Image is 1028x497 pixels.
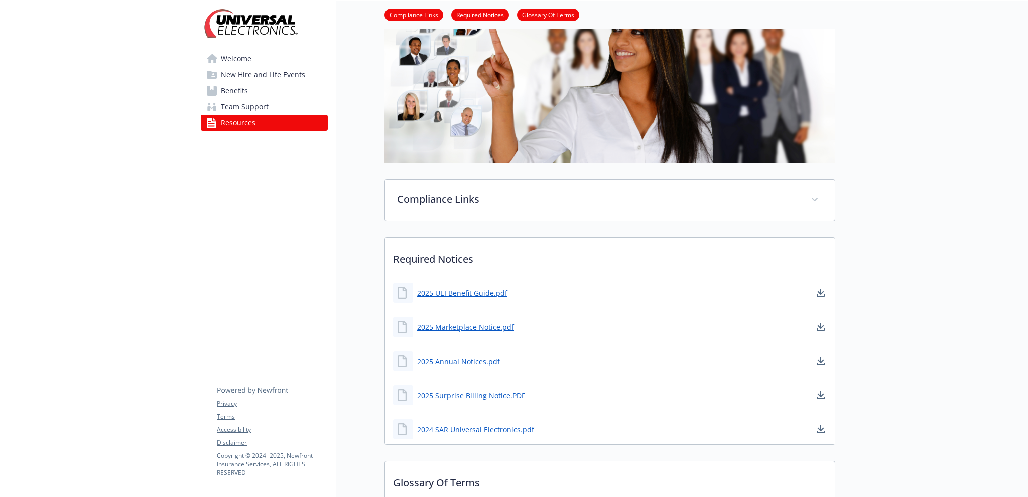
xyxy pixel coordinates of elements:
[221,67,305,83] span: New Hire and Life Events
[417,322,514,333] a: 2025 Marketplace Notice.pdf
[815,287,827,299] a: download document
[221,99,269,115] span: Team Support
[417,390,525,401] a: 2025 Surprise Billing Notice.PDF
[201,83,328,99] a: Benefits
[815,355,827,367] a: download document
[397,192,799,207] p: Compliance Links
[517,10,579,19] a: Glossary Of Terms
[221,115,255,131] span: Resources
[815,321,827,333] a: download document
[217,438,327,447] a: Disclaimer
[451,10,509,19] a: Required Notices
[217,399,327,408] a: Privacy
[201,51,328,67] a: Welcome
[217,425,327,434] a: Accessibility
[385,180,835,221] div: Compliance Links
[815,423,827,435] a: download document
[217,412,327,421] a: Terms
[201,67,328,83] a: New Hire and Life Events
[417,288,507,298] a: 2025 UEI Benefit Guide.pdf
[384,10,443,19] a: Compliance Links
[201,99,328,115] a: Team Support
[385,238,835,275] p: Required Notices
[221,51,251,67] span: Welcome
[417,356,500,367] a: 2025 Annual Notices.pdf
[201,115,328,131] a: Resources
[221,83,248,99] span: Benefits
[217,451,327,477] p: Copyright © 2024 - 2025 , Newfront Insurance Services, ALL RIGHTS RESERVED
[417,424,534,435] a: 2024 SAR Universal Electronics.pdf
[815,389,827,401] a: download document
